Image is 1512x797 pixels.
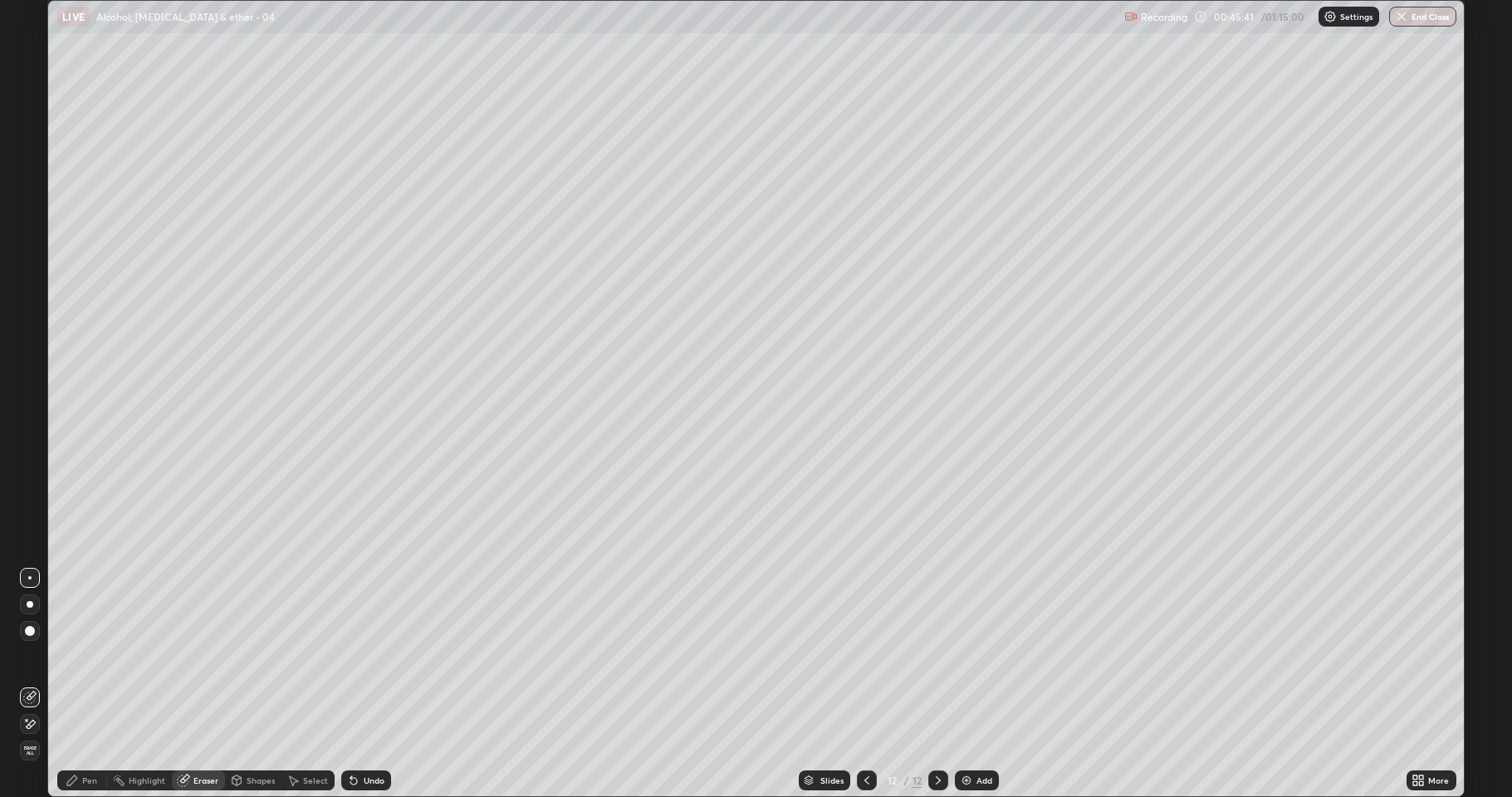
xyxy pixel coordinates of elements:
div: / [903,775,908,785]
p: Alcohol, [MEDICAL_DATA] & ether - 04 [96,10,275,23]
p: Recording [1141,11,1187,23]
div: Slides [820,776,844,785]
p: Settings [1340,12,1373,21]
div: Highlight [129,776,165,785]
div: Undo [364,776,384,785]
div: Eraser [193,776,218,785]
button: End Class [1389,7,1456,27]
div: Shapes [247,776,275,785]
img: end-class-cross [1395,10,1408,23]
img: add-slide-button [960,774,973,787]
div: Select [303,776,328,785]
div: More [1428,776,1449,785]
div: 12 [912,773,922,788]
div: Pen [82,776,97,785]
div: Add [976,776,992,785]
div: 12 [883,775,900,785]
img: class-settings-icons [1324,10,1337,23]
img: recording.375f2c34.svg [1124,10,1138,23]
span: Erase all [21,746,39,755]
p: LIVE [62,10,85,23]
